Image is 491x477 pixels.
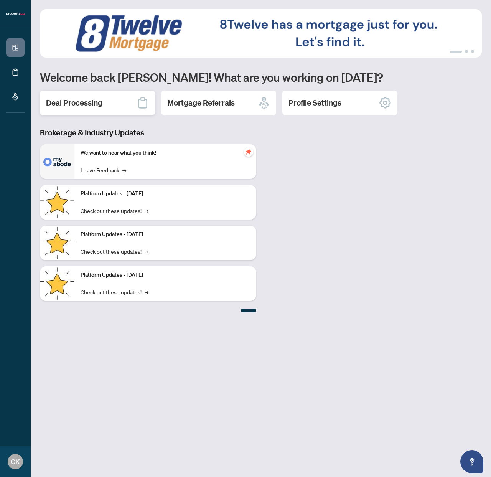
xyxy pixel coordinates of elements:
[145,288,148,296] span: →
[244,147,253,157] span: pushpin
[11,456,20,467] span: CK
[40,9,482,58] img: Slide 0
[81,206,148,215] a: Check out these updates!→
[81,149,250,157] p: We want to hear what you think!
[40,144,74,179] img: We want to hear what you think!
[46,97,102,108] h2: Deal Processing
[40,266,74,301] img: Platform Updates - June 23, 2025
[465,50,468,53] button: 2
[471,50,474,53] button: 3
[288,97,341,108] h2: Profile Settings
[40,226,74,260] img: Platform Updates - July 8, 2025
[145,247,148,256] span: →
[81,230,250,239] p: Platform Updates - [DATE]
[145,206,148,215] span: →
[6,12,25,16] img: logo
[460,450,483,473] button: Open asap
[450,50,462,53] button: 1
[81,190,250,198] p: Platform Updates - [DATE]
[81,166,126,174] a: Leave Feedback→
[81,288,148,296] a: Check out these updates!→
[81,247,148,256] a: Check out these updates!→
[122,166,126,174] span: →
[40,185,74,220] img: Platform Updates - July 21, 2025
[167,97,235,108] h2: Mortgage Referrals
[81,271,250,279] p: Platform Updates - [DATE]
[40,70,482,84] h1: Welcome back [PERSON_NAME]! What are you working on [DATE]?
[40,127,256,138] h3: Brokerage & Industry Updates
